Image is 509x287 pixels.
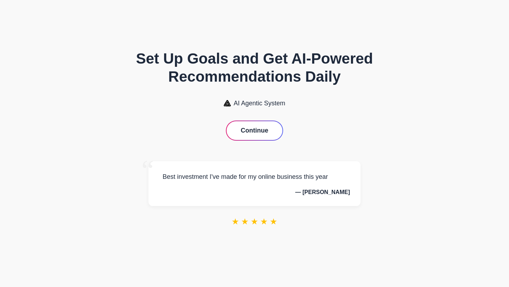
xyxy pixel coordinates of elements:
[159,172,350,182] p: Best investment I've made for my online business this year
[227,121,282,140] button: Continue
[224,100,231,106] img: AI Agentic System Logo
[260,217,268,227] span: ★
[270,217,277,227] span: ★
[232,217,239,227] span: ★
[159,189,350,195] p: — [PERSON_NAME]
[120,50,389,86] h1: Set Up Goals and Get AI-Powered Recommendations Daily
[241,217,249,227] span: ★
[141,154,154,186] span: “
[251,217,258,227] span: ★
[234,100,285,107] span: AI Agentic System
